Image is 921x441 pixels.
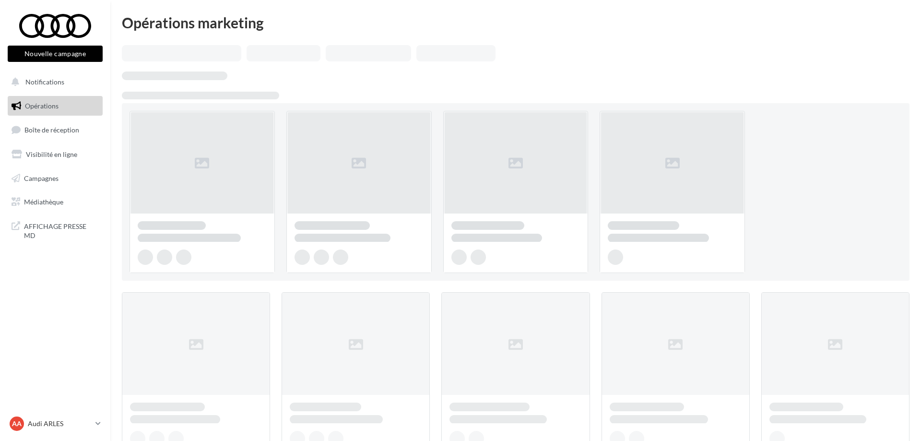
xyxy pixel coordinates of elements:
[28,419,92,429] p: Audi ARLES
[6,216,105,244] a: AFFICHAGE PRESSE MD
[24,174,59,182] span: Campagnes
[8,46,103,62] button: Nouvelle campagne
[24,220,99,240] span: AFFICHAGE PRESSE MD
[6,72,101,92] button: Notifications
[8,415,103,433] a: AA Audi ARLES
[6,168,105,189] a: Campagnes
[24,198,63,206] span: Médiathèque
[25,102,59,110] span: Opérations
[6,96,105,116] a: Opérations
[6,119,105,140] a: Boîte de réception
[25,78,64,86] span: Notifications
[6,144,105,165] a: Visibilité en ligne
[24,126,79,134] span: Boîte de réception
[6,192,105,212] a: Médiathèque
[12,419,22,429] span: AA
[26,150,77,158] span: Visibilité en ligne
[122,15,909,30] div: Opérations marketing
